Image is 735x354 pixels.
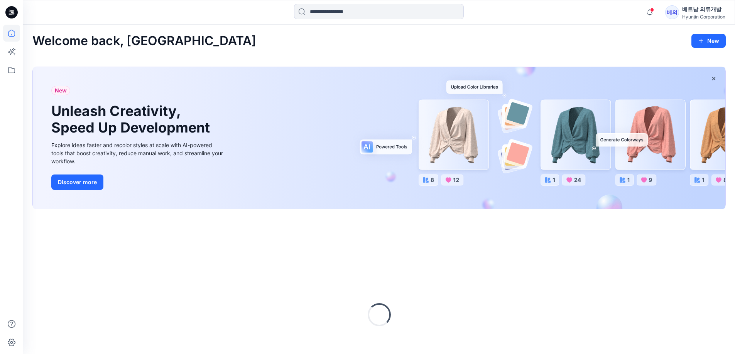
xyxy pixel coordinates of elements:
[32,34,256,48] h2: Welcome back, [GEOGRAPHIC_DATA]
[682,14,725,20] div: Hyunjin Corporation
[51,103,213,136] h1: Unleash Creativity, Speed Up Development
[665,5,679,19] div: 베의
[682,5,725,14] div: 베트남 의류개발
[51,141,225,165] div: Explore ideas faster and recolor styles at scale with AI-powered tools that boost creativity, red...
[51,174,225,190] a: Discover more
[55,86,67,95] span: New
[51,174,103,190] button: Discover more
[691,34,726,48] button: New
